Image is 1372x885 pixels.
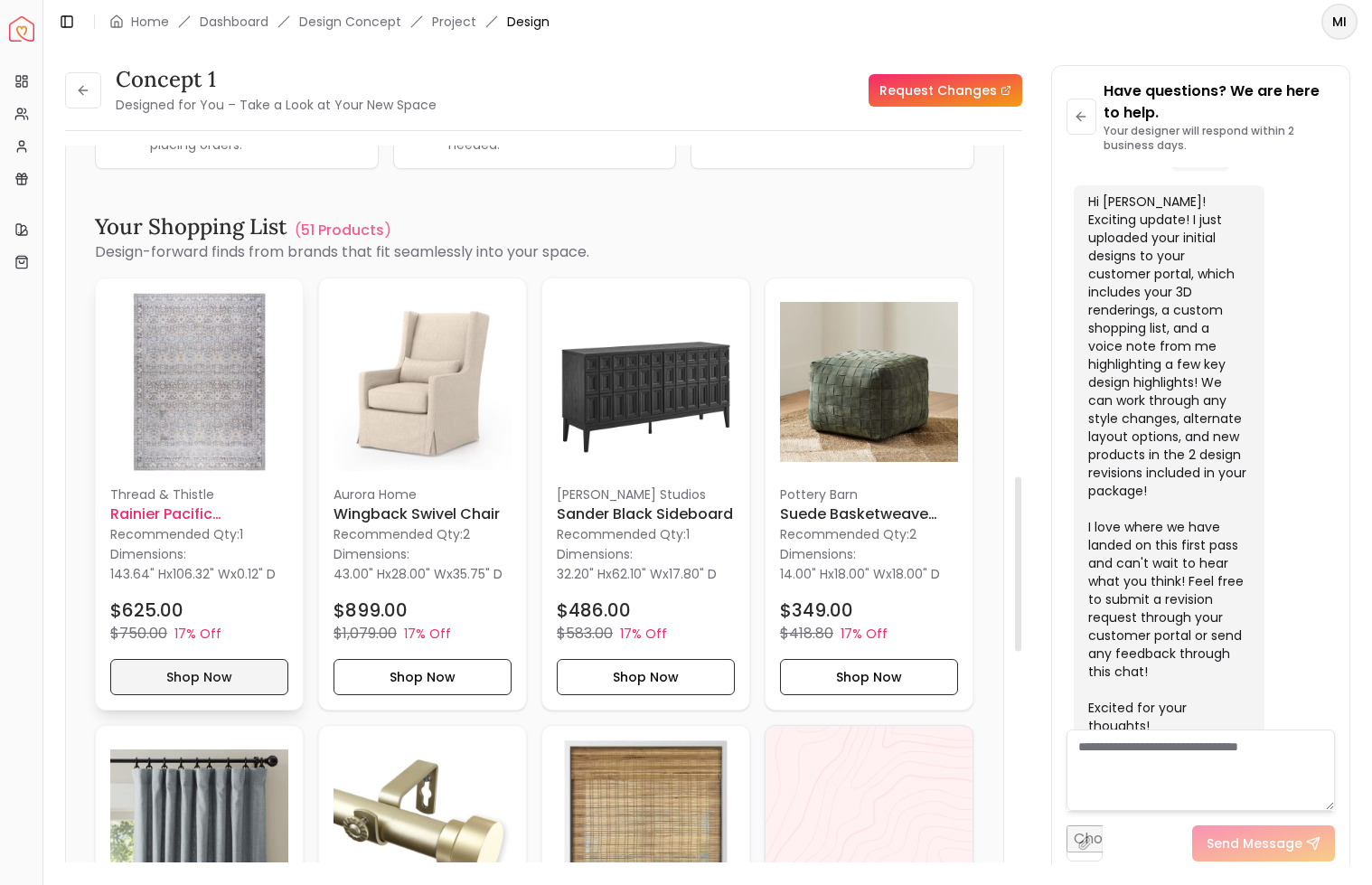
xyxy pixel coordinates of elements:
[334,525,512,543] p: Recommended Qty: 2
[110,565,166,583] span: 143.64" H
[557,659,735,695] button: Shop Now
[780,543,856,565] p: Dimensions:
[295,220,391,241] a: (51 Products )
[557,565,717,583] p: x x
[1323,5,1356,38] span: MI
[173,565,230,583] span: 106.32" W
[541,278,750,711] a: Sander Black Sideboard image[PERSON_NAME] StudiosSander Black SideboardRecommended Qty:1Dimension...
[334,543,409,565] p: Dimensions:
[334,598,408,623] h4: $899.00
[116,65,437,94] h3: concept 1
[557,565,606,583] span: 32.20" H
[404,625,451,643] p: 17% Off
[110,504,288,525] h6: Rainier Pacific Northwest Rug 8'10" x 12'
[391,565,446,583] span: 28.00" W
[334,293,512,471] img: Wingback Swivel Chair image
[318,278,527,711] div: Wingback Swivel Chair
[110,525,288,543] p: Recommended Qty: 1
[95,241,974,263] p: Design-forward finds from brands that fit seamlessly into your space.
[869,74,1022,107] a: Request Changes
[765,278,973,711] div: Suede Basketweave Pouf
[557,485,735,504] p: [PERSON_NAME] Studios
[780,598,853,623] h4: $349.00
[669,565,717,583] span: 17.80" D
[780,504,958,525] h6: Suede Basketweave Pouf
[174,625,221,643] p: 17% Off
[95,278,304,711] div: Rainier Pacific Northwest Rug 8'10" x 12'
[95,212,287,241] h3: Your Shopping List
[780,623,833,645] p: $418.80
[9,16,34,42] a: Spacejoy
[780,565,828,583] span: 14.00" H
[110,485,288,504] p: Thread & Thistle
[612,565,663,583] span: 62.10" W
[557,293,735,471] img: Sander Black Sideboard image
[110,293,288,471] img: Rainier Pacific Northwest Rug 8'10" x 12' image
[334,565,385,583] span: 43.00" H
[334,623,397,645] p: $1,079.00
[334,659,512,695] button: Shop Now
[834,565,886,583] span: 18.00" W
[237,565,276,583] span: 0.12" D
[765,278,973,711] a: Suede Basketweave Pouf imagePottery BarnSuede Basketweave PoufRecommended Qty:2Dimensions:14.00" ...
[780,565,940,583] p: x x
[110,623,167,645] p: $750.00
[110,659,288,695] button: Shop Now
[557,543,633,565] p: Dimensions:
[110,598,183,623] h4: $625.00
[131,13,169,31] a: Home
[116,96,437,114] small: Designed for You – Take a Look at Your New Space
[892,565,940,583] span: 18.00" D
[620,625,667,643] p: 17% Off
[557,525,735,543] p: Recommended Qty: 1
[318,278,527,711] a: Wingback Swivel Chair imageaurora homeWingback Swivel ChairRecommended Qty:2Dimensions:43.00" Hx2...
[780,293,958,471] img: Suede Basketweave Pouf image
[334,485,512,504] p: aurora home
[200,13,268,31] a: Dashboard
[109,13,550,31] nav: breadcrumb
[541,278,750,711] div: Sander Black Sideboard
[841,625,888,643] p: 17% Off
[334,565,503,583] p: x x
[334,504,512,525] h6: Wingback Swivel Chair
[780,485,958,504] p: Pottery Barn
[110,565,276,583] p: x x
[1088,193,1246,735] div: Hi [PERSON_NAME]! Exciting update! I just uploaded your initial designs to your customer portal, ...
[507,13,550,31] span: Design
[557,598,631,623] h4: $486.00
[110,543,186,565] p: Dimensions:
[1321,4,1358,40] button: MI
[9,16,34,42] img: Spacejoy Logo
[432,13,476,31] a: Project
[780,525,958,543] p: Recommended Qty: 2
[95,278,304,711] a: Rainier Pacific Northwest Rug 8'10" x 12' imageThread & ThistleRainier Pacific Northwest Rug 8'10...
[557,623,613,645] p: $583.00
[780,659,958,695] button: Shop Now
[557,504,735,525] h6: Sander Black Sideboard
[1104,80,1335,124] p: Have questions? We are here to help.
[301,220,384,241] p: 51 Products
[453,565,503,583] span: 35.75" D
[1104,124,1335,153] p: Your designer will respond within 2 business days.
[299,13,401,31] li: Design Concept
